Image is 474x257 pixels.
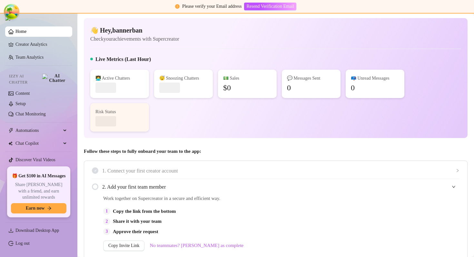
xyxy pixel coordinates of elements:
[113,219,162,224] strong: Share it with your team
[26,206,45,211] span: Earn now
[223,75,272,82] div: 💵 Sales
[150,242,243,250] a: No teammates? [PERSON_NAME] as complete
[113,229,158,234] strong: Approve their request
[246,4,294,9] span: Resend Verification Email
[452,185,456,189] span: expanded
[11,203,66,213] button: Earn nowarrow-right
[15,91,30,96] a: Content
[244,3,296,10] button: Resend Verification Email
[456,169,459,173] span: collapsed
[287,83,291,93] div: 0
[95,75,144,82] div: 👩‍💻 Active Chatters
[15,101,26,106] a: Setup
[351,83,355,93] div: 0
[90,26,179,35] h4: 👋 Hey, bannerban
[182,3,242,10] div: Please verify your Email address
[103,208,110,215] div: 1
[47,206,52,211] span: arrow-right
[15,228,59,233] span: Download Desktop App
[113,209,176,214] strong: Copy the link from the bottom
[175,4,180,9] span: exclamation-circle
[95,108,144,115] div: Risk Status
[8,128,14,133] span: thunderbolt
[42,74,67,83] img: AI Chatter
[15,241,30,246] a: Log out
[108,243,139,248] span: Copy Invite Link
[103,228,110,235] div: 3
[9,73,40,85] span: Izzy AI Chatter
[5,5,18,18] button: Open Tanstack query devtools
[287,75,335,82] div: 💬 Messages Sent
[15,157,55,162] a: Discover Viral Videos
[102,183,459,191] span: 2. Add your first team member
[12,173,66,179] span: 🎁 Get $100 in AI Messages
[15,29,26,34] a: Home
[15,39,67,50] a: Creator Analytics
[11,182,66,201] span: Share [PERSON_NAME] with a friend, and earn unlimited rewards
[223,83,231,93] div: $0
[103,241,144,251] button: Copy Invite Link
[102,167,459,175] span: 1. Connect your first creator account
[8,141,13,146] img: Chat Copilot
[8,228,14,233] span: download
[92,179,459,195] div: 2. Add your first team member
[92,163,459,179] div: 1. Connect your first creator account
[159,75,208,82] div: 😴 Snoozing Chatters
[351,75,399,82] div: 📪 Unread Messages
[15,138,61,149] span: Chat Copilot
[103,195,314,203] span: Work together on Supercreator in a secure and efficient way.
[15,125,61,136] span: Automations
[15,112,46,116] a: Chat Monitoring
[15,55,44,60] a: Team Analytics
[90,35,179,43] article: Check your achievements with Supercreator
[103,218,110,225] div: 2
[95,55,151,63] h5: Live Metrics (Last Hour)
[84,149,201,154] strong: Follow these steps to fully onboard your team to the app:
